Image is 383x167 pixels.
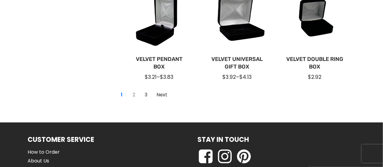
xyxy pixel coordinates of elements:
a: Go to Page 2 [153,90,171,100]
nav: Page navigation [116,89,172,101]
div: – [208,74,266,81]
span: $3.21 [145,74,156,81]
div: – [130,74,189,81]
span: $3.83 [160,74,173,81]
a: Velvet Universal Gift Box [208,56,266,71]
a: Go to Page 2 [129,90,139,100]
span: $4.13 [239,74,252,81]
h1: Stay in Touch [198,135,249,145]
h1: Customer Service [28,135,95,145]
a: Current Page, Page 1 [117,90,127,100]
a: How to Order [28,149,75,156]
div: $2.92 [286,74,344,81]
a: Velvet Pendant Box [130,56,189,71]
a: Velvet Double Ring Box [286,56,344,71]
span: $3.92 [222,74,236,81]
a: About Us [28,157,75,165]
a: Go to Page 3 [141,90,151,100]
